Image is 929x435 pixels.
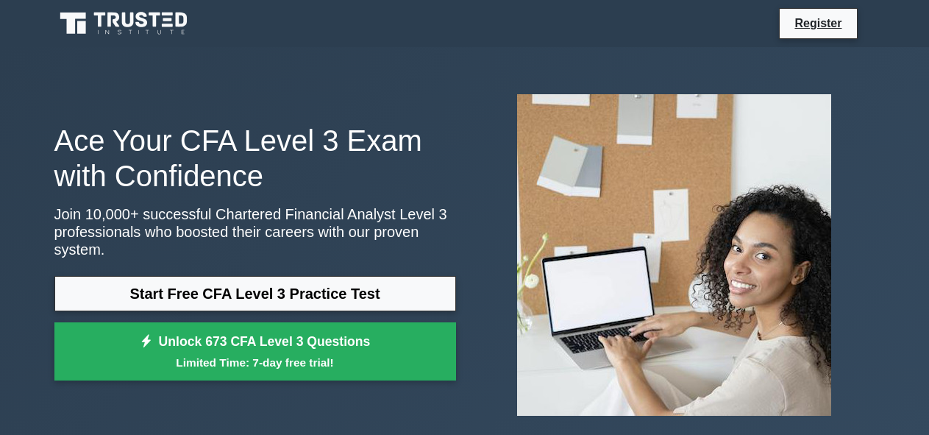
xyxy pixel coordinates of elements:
[786,14,850,32] a: Register
[54,322,456,381] a: Unlock 673 CFA Level 3 QuestionsLimited Time: 7-day free trial!
[54,276,456,311] a: Start Free CFA Level 3 Practice Test
[54,123,456,194] h1: Ace Your CFA Level 3 Exam with Confidence
[73,354,438,371] small: Limited Time: 7-day free trial!
[54,205,456,258] p: Join 10,000+ successful Chartered Financial Analyst Level 3 professionals who boosted their caree...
